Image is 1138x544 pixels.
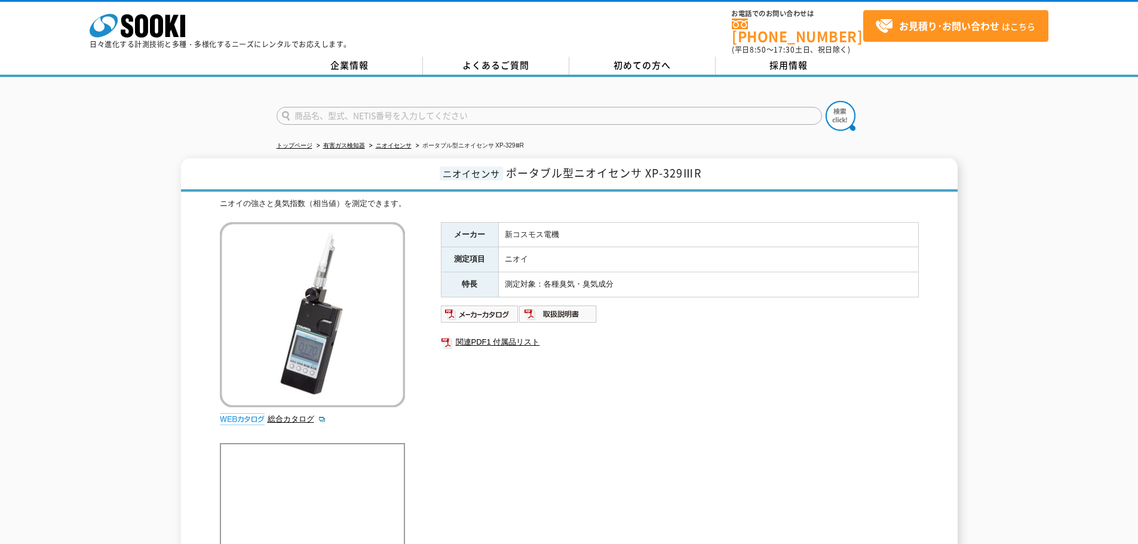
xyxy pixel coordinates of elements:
span: 17:30 [774,44,795,55]
a: 有害ガス検知器 [323,142,365,149]
div: ニオイの強さと臭気指数（相当値）を測定できます。 [220,198,919,210]
span: 初めての方へ [614,59,671,72]
strong: お見積り･お問い合わせ [899,19,999,33]
a: 取扱説明書 [519,312,597,321]
a: お見積り･お問い合わせはこちら [863,10,1048,42]
p: 日々進化する計測技術と多種・多様化するニーズにレンタルでお応えします。 [90,41,351,48]
th: メーカー [441,222,498,247]
a: 関連PDF1 付属品リスト [441,334,919,350]
a: [PHONE_NUMBER] [732,19,863,43]
span: 8:50 [750,44,766,55]
span: お電話でのお問い合わせは [732,10,863,17]
td: 測定対象：各種臭気・臭気成分 [498,272,918,297]
a: 総合カタログ [268,414,326,423]
a: メーカーカタログ [441,312,519,321]
a: 採用情報 [716,57,862,75]
img: 取扱説明書 [519,305,597,324]
img: btn_search.png [826,101,855,131]
img: ポータブル型ニオイセンサ XP-329ⅢR [220,222,405,407]
th: 測定項目 [441,247,498,272]
input: 商品名、型式、NETIS番号を入力してください [277,107,822,125]
img: webカタログ [220,413,265,425]
a: ニオイセンサ [376,142,412,149]
a: よくあるご質問 [423,57,569,75]
a: 初めての方へ [569,57,716,75]
td: ニオイ [498,247,918,272]
span: はこちら [875,17,1035,35]
span: ニオイセンサ [440,167,503,180]
a: 企業情報 [277,57,423,75]
td: 新コスモス電機 [498,222,918,247]
a: トップページ [277,142,312,149]
span: (平日 ～ 土日、祝日除く) [732,44,850,55]
th: 特長 [441,272,498,297]
img: メーカーカタログ [441,305,519,324]
li: ポータブル型ニオイセンサ XP-329ⅢR [413,140,524,152]
span: ポータブル型ニオイセンサ XP-329ⅢR [506,165,701,181]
